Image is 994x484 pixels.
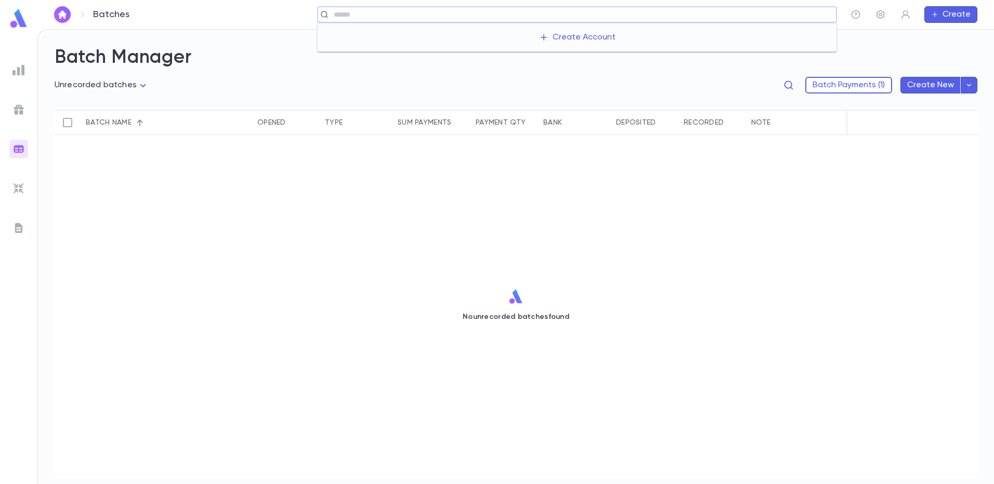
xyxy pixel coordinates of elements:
h2: Batch Manager [55,46,977,69]
span: Unrecorded batches [55,81,137,89]
div: Opened [252,110,320,135]
img: letters_grey.7941b92b52307dd3b8a917253454ce1c.svg [12,222,25,234]
img: imports_grey.530a8a0e642e233f2baf0ef88e8c9fcb.svg [12,182,25,195]
button: Sort [132,114,148,131]
div: Batch name [86,110,132,135]
button: Create Account [531,28,624,47]
div: Recorded [684,110,724,135]
img: campaigns_grey.99e729a5f7ee94e3726e6486bddda8f1.svg [12,103,25,116]
div: Batch name [81,110,185,135]
img: logo [508,289,524,304]
div: Bank [543,110,562,135]
img: batches_gradient.0a22e14384a92aa4cd678275c0c39cc4.svg [12,143,25,155]
p: Batches [93,9,129,20]
div: Type [325,110,343,135]
div: Recorded [678,110,746,135]
div: Note [746,110,850,135]
button: Create New [900,77,961,93]
div: Sum payments [398,110,451,135]
div: Note [751,110,770,135]
div: Payment qty [470,110,538,135]
button: Create [924,6,977,23]
div: Deposited [611,110,678,135]
p: No unrecorded batches found [463,313,569,321]
div: Bank [538,110,611,135]
button: Batch Payments (1) [805,77,892,93]
div: Opened [257,110,286,135]
img: logo [8,8,29,29]
div: Deposited [616,110,656,135]
div: Sum payments [393,110,470,135]
img: reports_grey.c525e4749d1bce6a11f5fe2a8de1b229.svg [12,64,25,76]
img: home_white.a664292cf8c1dea59945f0da9f25487c.svg [56,10,69,19]
div: Unrecorded batches [55,77,149,93]
div: Payment qty [476,110,526,135]
div: Type [320,110,393,135]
